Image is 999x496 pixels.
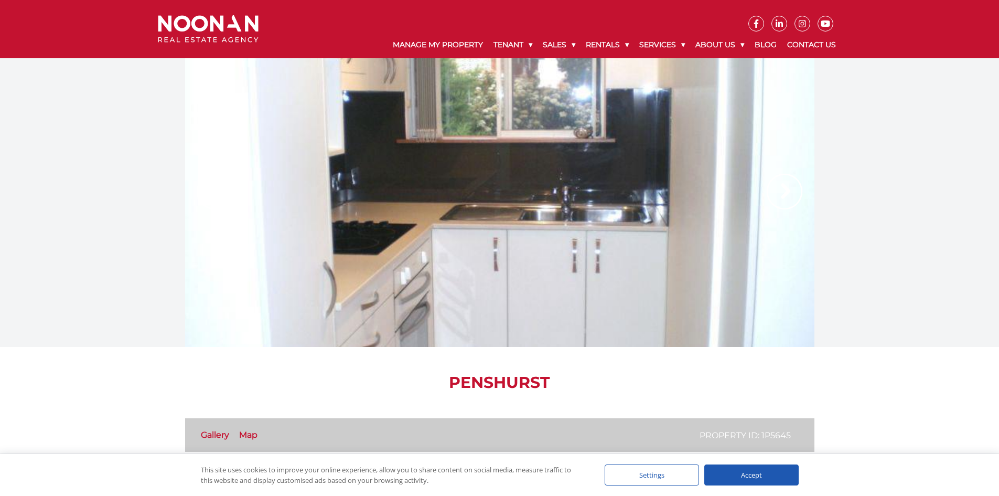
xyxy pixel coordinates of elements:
[700,429,791,442] p: Property ID: 1P5645
[158,15,259,43] img: Noonan Real Estate Agency
[488,31,538,58] a: Tenant
[749,31,782,58] a: Blog
[197,174,232,209] img: Arrow slider
[201,465,584,486] div: This site uses cookies to improve your online experience, allow you to share content on social me...
[538,31,581,58] a: Sales
[388,31,488,58] a: Manage My Property
[634,31,690,58] a: Services
[704,465,799,486] div: Accept
[581,31,634,58] a: Rentals
[185,373,814,392] h1: PENSHURST
[605,465,699,486] div: Settings
[782,31,841,58] a: Contact Us
[239,430,257,440] a: Map
[690,31,749,58] a: About Us
[201,430,229,440] a: Gallery
[767,174,802,209] img: Arrow slider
